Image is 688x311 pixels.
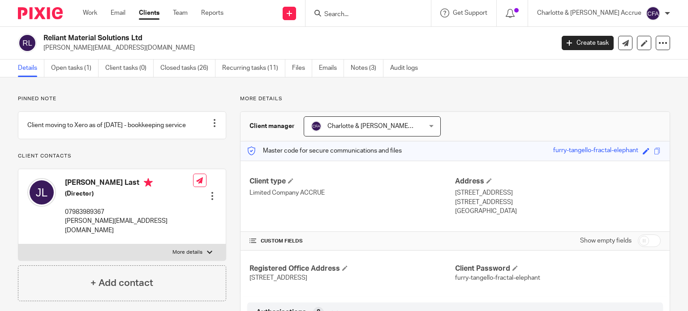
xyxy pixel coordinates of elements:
h5: (Director) [65,189,193,198]
a: Details [18,60,44,77]
p: [STREET_ADDRESS] [455,188,661,197]
a: Audit logs [390,60,425,77]
p: [PERSON_NAME][EMAIL_ADDRESS][DOMAIN_NAME] [43,43,548,52]
span: Charlotte & [PERSON_NAME] Accrue [327,123,432,129]
a: Open tasks (1) [51,60,99,77]
img: Pixie [18,7,63,19]
a: Team [173,9,188,17]
p: Client contacts [18,153,226,160]
a: Notes (3) [351,60,383,77]
p: [PERSON_NAME][EMAIL_ADDRESS][DOMAIN_NAME] [65,217,193,235]
i: Primary [144,178,153,187]
p: Charlotte & [PERSON_NAME] Accrue [537,9,641,17]
h4: Address [455,177,661,186]
a: Create task [562,36,614,50]
a: Reports [201,9,224,17]
h4: Registered Office Address [249,264,455,273]
input: Search [323,11,404,19]
a: Email [111,9,125,17]
label: Show empty fields [580,236,632,245]
p: Pinned note [18,95,226,102]
span: [STREET_ADDRESS] [249,275,307,281]
a: Emails [319,60,344,77]
img: svg%3E [27,178,56,207]
span: furry-tangello-fractal-elephant [455,275,540,281]
a: Work [83,9,97,17]
h2: Reliant Material Solutions Ltd [43,34,447,43]
p: Limited Company ACCRUE [249,188,455,197]
h4: + Add contact [90,276,153,290]
p: [STREET_ADDRESS] [455,198,661,207]
img: svg%3E [311,121,322,132]
a: Closed tasks (26) [160,60,215,77]
img: svg%3E [18,34,37,52]
a: Client tasks (0) [105,60,154,77]
h4: Client Password [455,264,661,273]
p: 07983989367 [65,208,193,217]
p: More details [240,95,670,102]
a: Recurring tasks (11) [222,60,285,77]
p: [GEOGRAPHIC_DATA] [455,207,661,216]
p: Master code for secure communications and files [247,146,402,155]
p: More details [172,249,202,256]
a: Files [292,60,312,77]
img: svg%3E [646,6,660,21]
h3: Client manager [249,122,295,131]
a: Clients [139,9,159,17]
span: Get Support [453,10,487,16]
h4: [PERSON_NAME] Last [65,178,193,189]
h4: CUSTOM FIELDS [249,238,455,245]
h4: Client type [249,177,455,186]
div: furry-tangello-fractal-elephant [553,146,638,156]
